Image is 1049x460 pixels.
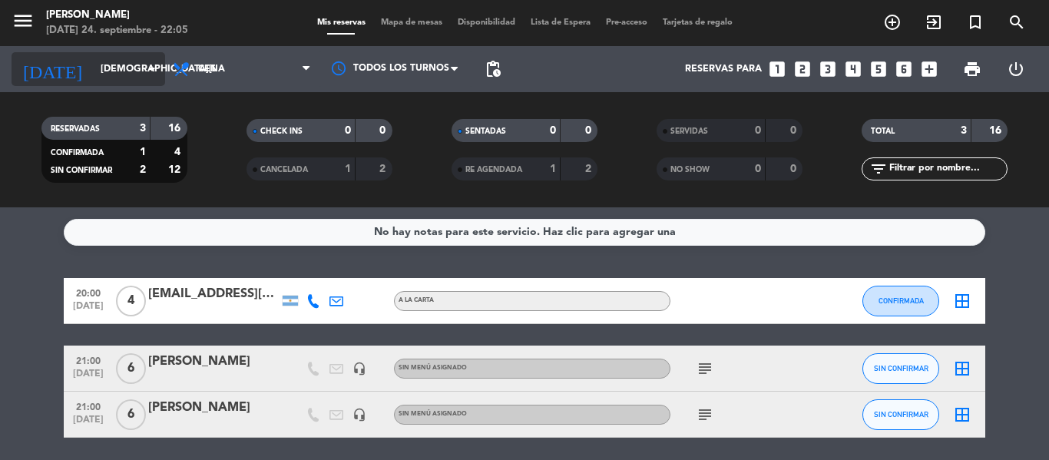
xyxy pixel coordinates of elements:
i: add_circle_outline [883,13,902,31]
div: [PERSON_NAME] [148,398,279,418]
div: No hay notas para este servicio. Haz clic para agregar una [374,223,676,241]
strong: 0 [790,125,799,136]
span: Disponibilidad [450,18,523,27]
span: Tarjetas de regalo [655,18,740,27]
strong: 0 [379,125,389,136]
span: Lista de Espera [523,18,598,27]
strong: 0 [345,125,351,136]
i: filter_list [869,160,888,178]
strong: 2 [140,164,146,175]
i: subject [696,359,714,378]
div: [PERSON_NAME] [148,352,279,372]
strong: 2 [585,164,594,174]
i: exit_to_app [925,13,943,31]
button: CONFIRMADA [862,286,939,316]
i: arrow_drop_down [143,60,161,78]
span: SIN CONFIRMAR [874,410,928,419]
span: TOTAL [871,127,895,135]
strong: 1 [345,164,351,174]
input: Filtrar por nombre... [888,161,1007,177]
span: [DATE] [69,415,108,432]
span: 20:00 [69,283,108,301]
strong: 0 [755,164,761,174]
span: 4 [116,286,146,316]
i: subject [696,405,714,424]
span: RE AGENDADA [465,166,522,174]
span: Cena [198,64,225,74]
div: [EMAIL_ADDRESS][DOMAIN_NAME] [148,284,279,304]
span: CONFIRMADA [51,149,104,157]
i: menu [12,9,35,32]
span: [DATE] [69,369,108,386]
span: 6 [116,353,146,384]
i: border_all [953,405,971,424]
strong: 3 [140,123,146,134]
span: [DATE] [69,301,108,319]
span: NO SHOW [670,166,710,174]
span: 6 [116,399,146,430]
span: SIN CONFIRMAR [874,364,928,372]
i: border_all [953,359,971,378]
i: looks_5 [869,59,889,79]
i: search [1008,13,1026,31]
strong: 3 [961,125,967,136]
strong: 0 [755,125,761,136]
span: 21:00 [69,397,108,415]
div: [PERSON_NAME] [46,8,188,23]
div: [DATE] 24. septiembre - 22:05 [46,23,188,38]
i: power_settings_new [1007,60,1025,78]
strong: 16 [989,125,1004,136]
button: menu [12,9,35,38]
strong: 4 [174,147,184,157]
span: Pre-acceso [598,18,655,27]
button: SIN CONFIRMAR [862,399,939,430]
strong: 2 [379,164,389,174]
span: Reservas para [685,64,762,74]
span: Mapa de mesas [373,18,450,27]
i: turned_in_not [966,13,984,31]
i: headset_mic [352,408,366,422]
div: LOG OUT [994,46,1037,92]
span: CANCELADA [260,166,308,174]
span: Mis reservas [309,18,373,27]
strong: 0 [550,125,556,136]
span: SERVIDAS [670,127,708,135]
span: Sin menú asignado [399,411,467,417]
strong: 1 [140,147,146,157]
span: RESERVADAS [51,125,100,133]
span: 21:00 [69,351,108,369]
i: add_box [919,59,939,79]
button: SIN CONFIRMAR [862,353,939,384]
span: print [963,60,981,78]
span: SENTADAS [465,127,506,135]
i: headset_mic [352,362,366,376]
i: looks_3 [818,59,838,79]
strong: 0 [585,125,594,136]
span: Sin menú asignado [399,365,467,371]
i: looks_6 [894,59,914,79]
strong: 12 [168,164,184,175]
i: [DATE] [12,52,93,86]
span: A LA CARTA [399,297,434,303]
i: looks_one [767,59,787,79]
strong: 1 [550,164,556,174]
span: CONFIRMADA [879,296,924,305]
i: looks_two [793,59,812,79]
strong: 16 [168,123,184,134]
strong: 0 [790,164,799,174]
i: looks_4 [843,59,863,79]
i: border_all [953,292,971,310]
span: SIN CONFIRMAR [51,167,112,174]
span: pending_actions [484,60,502,78]
span: CHECK INS [260,127,303,135]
